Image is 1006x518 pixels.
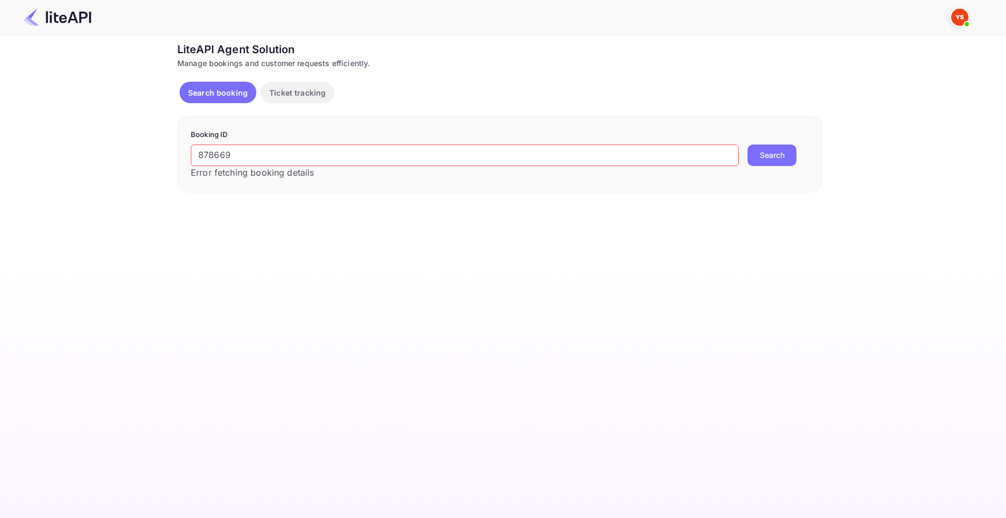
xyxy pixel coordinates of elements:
img: Yandex Support [951,9,968,26]
div: LiteAPI Agent Solution [177,41,822,57]
p: Booking ID [191,129,809,140]
p: Ticket tracking [269,87,326,98]
input: Enter Booking ID (e.g., 63782194) [191,145,739,166]
p: Search booking [188,87,248,98]
div: Manage bookings and customer requests efficiently. [177,57,822,69]
img: LiteAPI Logo [24,9,91,26]
button: Search [748,145,796,166]
p: Error fetching booking details [191,166,739,179]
